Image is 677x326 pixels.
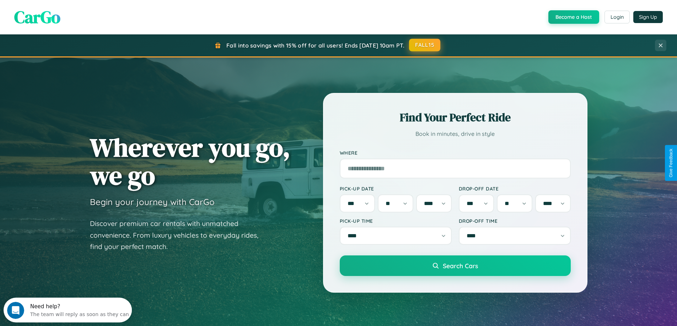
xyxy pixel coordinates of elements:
[340,186,452,192] label: Pick-up Date
[226,42,404,49] span: Fall into savings with 15% off for all users! Ends [DATE] 10am PT.
[7,302,24,319] iframe: Intercom live chat
[459,218,571,224] label: Drop-off Time
[14,5,60,29] span: CarGo
[633,11,663,23] button: Sign Up
[90,133,290,189] h1: Wherever you go, we go
[668,149,673,177] div: Give Feedback
[340,150,571,156] label: Where
[605,11,630,23] button: Login
[90,218,268,253] p: Discover premium car rentals with unmatched convenience. From luxury vehicles to everyday rides, ...
[548,10,599,24] button: Become a Host
[340,218,452,224] label: Pick-up Time
[4,298,132,322] iframe: Intercom live chat discovery launcher
[340,255,571,276] button: Search Cars
[90,197,215,207] h3: Begin your journey with CarGo
[27,12,125,19] div: The team will reply as soon as they can
[459,186,571,192] label: Drop-off Date
[409,39,440,51] button: FALL15
[3,3,132,22] div: Open Intercom Messenger
[27,6,125,12] div: Need help?
[443,262,478,270] span: Search Cars
[340,129,571,139] p: Book in minutes, drive in style
[340,110,571,125] h2: Find Your Perfect Ride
